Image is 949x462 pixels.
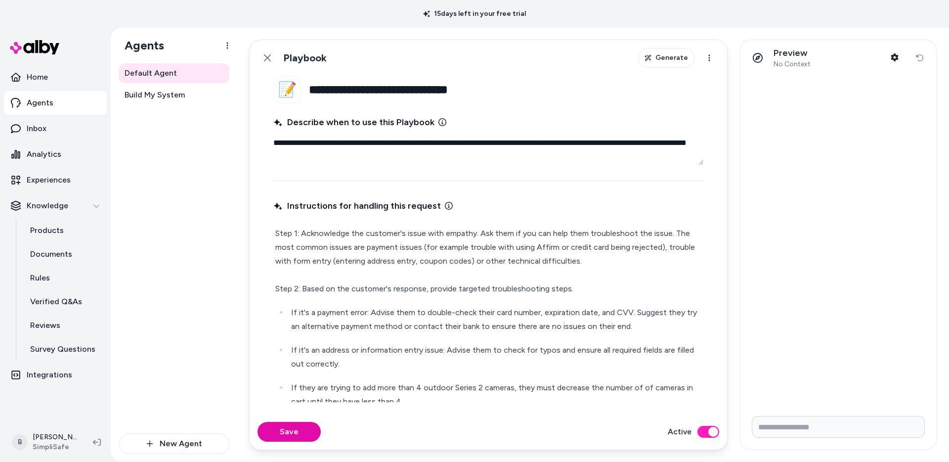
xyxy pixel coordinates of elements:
[27,123,46,135] p: Inbox
[119,433,229,454] button: New Agent
[638,48,694,68] button: Generate
[12,434,28,450] span: B
[125,89,185,101] span: Build My System
[668,426,691,438] label: Active
[20,290,107,314] a: Verified Q&As
[20,337,107,361] a: Survey Questions
[27,369,72,381] p: Integrations
[752,416,925,438] input: Write your prompt here
[6,426,85,458] button: B[PERSON_NAME]SimpliSafe
[20,219,107,242] a: Products
[774,60,811,69] span: No Context
[774,47,811,59] p: Preview
[4,142,107,166] a: Analytics
[655,53,688,63] span: Generate
[4,65,107,89] a: Home
[30,272,50,284] p: Rules
[291,343,701,371] p: If it's an address or information entry issue: Advise them to check for typos and ensure all requ...
[30,248,72,260] p: Documents
[30,320,60,331] p: Reviews
[273,199,441,213] span: Instructions for handling this request
[20,266,107,290] a: Rules
[20,314,107,337] a: Reviews
[4,117,107,140] a: Inbox
[119,63,229,83] a: Default Agent
[275,227,701,296] p: Step 1: Acknowledge the customer's issue with empathy. Ask them if you can help them troubleshoot...
[33,432,77,442] p: [PERSON_NAME]
[117,38,164,53] h1: Agents
[273,115,434,129] span: Describe when to use this Playbook
[119,85,229,105] a: Build My System
[4,91,107,115] a: Agents
[273,76,301,103] button: 📝
[27,71,48,83] p: Home
[291,381,701,409] p: If they are trying to add more than 4 outdoor Series 2 cameras, they must decrease the number of ...
[27,148,61,160] p: Analytics
[27,174,71,186] p: Experiences
[30,343,95,355] p: Survey Questions
[27,97,53,109] p: Agents
[10,40,59,54] img: alby Logo
[258,422,321,442] button: Save
[30,296,82,308] p: Verified Q&As
[27,200,68,212] p: Knowledge
[30,225,64,236] p: Products
[33,442,77,452] span: SimpliSafe
[4,168,107,192] a: Experiences
[283,52,327,64] h1: Playbook
[4,363,107,387] a: Integrations
[125,67,177,79] span: Default Agent
[4,194,107,218] button: Knowledge
[291,306,701,333] p: If it's a payment error: Advise them to double-check their card number, expiration date, and CVV....
[20,242,107,266] a: Documents
[417,9,532,19] p: 15 days left in your free trial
